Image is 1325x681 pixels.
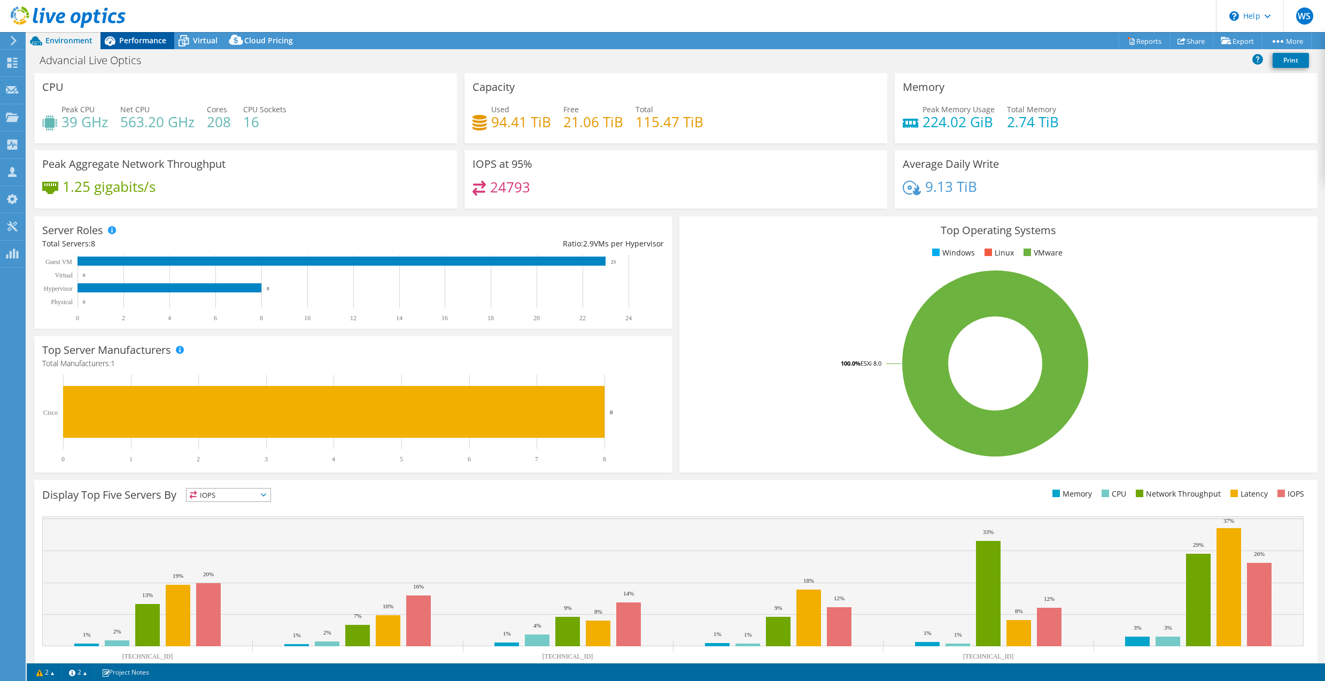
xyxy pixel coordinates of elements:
a: 2 [61,665,95,679]
text: 8 [603,455,606,463]
text: 18 [487,314,494,322]
text: 8 [260,314,263,322]
text: 3% [1164,624,1172,631]
text: 6 [468,455,471,463]
text: 0 [83,273,86,278]
span: Virtual [193,35,218,45]
text: 4 [168,314,171,322]
h3: Peak Aggregate Network Throughput [42,158,226,170]
text: 22 [579,314,586,322]
h4: 1.25 gigabits/s [63,181,156,192]
text: 7% [354,613,362,619]
tspan: ESXi 8.0 [861,359,881,367]
h4: 24793 [490,181,530,193]
span: Performance [119,35,166,45]
h4: 21.06 TiB [563,116,623,128]
text: Virtual [55,272,73,279]
a: More [1262,33,1312,49]
text: 6 [214,314,217,322]
text: 12% [1044,595,1055,602]
li: Network Throughput [1133,488,1221,500]
text: 1% [714,631,722,637]
text: [TECHNICAL_ID] [543,653,593,660]
text: 1% [83,631,91,638]
text: 0 [76,314,79,322]
text: 2% [323,629,331,636]
h4: 208 [207,116,231,128]
text: 1% [744,631,752,638]
text: 0 [83,299,86,305]
text: 16% [413,583,424,590]
text: 26% [1254,551,1265,557]
li: Windows [929,247,975,259]
text: 9% [774,605,782,611]
h4: 39 GHz [61,116,108,128]
text: 37% [1223,517,1234,524]
text: 10% [383,603,393,609]
text: Cisco [43,409,58,416]
h3: Memory [903,81,944,93]
text: 8 [610,409,613,415]
text: 19% [173,572,183,579]
svg: \n [1229,11,1239,21]
text: Guest VM [45,258,72,266]
text: 2 [122,314,125,322]
a: Reports [1119,33,1170,49]
text: 8% [594,608,602,615]
span: Total Memory [1007,104,1056,114]
a: Print [1273,53,1309,68]
span: Peak Memory Usage [923,104,995,114]
h3: Capacity [472,81,515,93]
span: Net CPU [120,104,150,114]
li: Memory [1050,488,1092,500]
a: Export [1213,33,1262,49]
tspan: 100.0% [841,359,861,367]
h4: 563.20 GHz [120,116,195,128]
text: 1 [129,455,133,463]
text: 5 [400,455,403,463]
li: VMware [1021,247,1063,259]
h3: Top Server Manufacturers [42,344,171,356]
text: 12 [350,314,357,322]
span: Cores [207,104,227,114]
text: 12% [834,595,844,601]
h4: 16 [243,116,286,128]
text: 29% [1193,541,1204,548]
h4: Total Manufacturers: [42,358,664,369]
text: 13% [142,592,153,598]
text: 14% [623,590,634,597]
h1: Advancial Live Optics [35,55,158,66]
text: 1% [293,632,301,638]
h3: Top Operating Systems [687,225,1309,236]
span: Used [491,104,509,114]
text: 18% [803,577,814,584]
text: 1% [954,631,962,638]
text: [TECHNICAL_ID] [122,653,173,660]
span: Peak CPU [61,104,95,114]
span: Cloud Pricing [244,35,293,45]
li: Linux [982,247,1014,259]
text: 24 [625,314,632,322]
text: 1% [503,630,511,637]
text: 9% [564,605,572,611]
div: Total Servers: [42,238,353,250]
text: 14 [396,314,402,322]
text: 2% [113,628,121,634]
text: 0 [61,455,65,463]
text: 3% [1134,624,1142,631]
a: Project Notes [94,665,157,679]
h3: Server Roles [42,225,103,236]
text: 20% [203,571,214,577]
h4: 9.13 TiB [925,181,977,192]
h4: 224.02 GiB [923,116,995,128]
a: Share [1169,33,1213,49]
text: [TECHNICAL_ID] [963,653,1014,660]
h3: Average Daily Write [903,158,999,170]
span: IOPS [187,489,270,501]
span: WS [1296,7,1313,25]
text: 33% [983,529,994,535]
span: Total [636,104,653,114]
a: 2 [29,665,62,679]
text: 3 [265,455,268,463]
h3: CPU [42,81,64,93]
